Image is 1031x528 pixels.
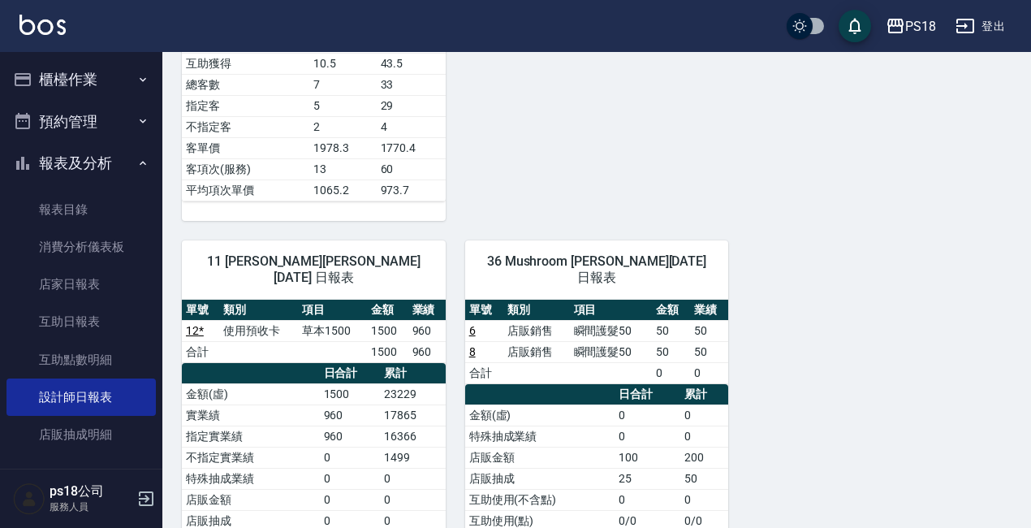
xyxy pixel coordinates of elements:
td: 使用預收卡 [219,320,298,341]
td: 0 [680,489,728,510]
td: 50 [652,320,690,341]
td: 0 [615,489,680,510]
td: 平均項次單價 [182,180,309,201]
td: 100 [615,447,680,468]
th: 金額 [367,300,408,321]
td: 1500 [320,383,381,405]
td: 960 [320,426,381,447]
button: 櫃檯作業 [6,58,156,101]
td: 0 [680,426,728,447]
td: 23229 [380,383,445,405]
button: 登出 [949,11,1012,41]
button: 報表及分析 [6,142,156,184]
td: 43.5 [377,53,446,74]
td: 店販銷售 [503,341,570,362]
img: Person [13,483,45,515]
td: 1500 [367,320,408,341]
td: 金額(虛) [182,383,320,405]
button: PS18 [879,10,943,43]
td: 不指定實業績 [182,447,320,468]
button: save [839,10,871,42]
td: 10.5 [309,53,376,74]
td: 4 [377,116,446,137]
td: 0 [615,405,680,426]
button: 客戶管理 [6,460,156,502]
a: 互助點數明細 [6,341,156,379]
td: 33 [377,74,446,95]
th: 日合計 [320,363,381,384]
td: 店販銷售 [503,320,570,341]
td: 不指定客 [182,116,309,137]
td: 1500 [367,341,408,362]
a: 互助日報表 [6,303,156,340]
td: 17865 [380,405,445,426]
th: 單號 [465,300,503,321]
td: 總客數 [182,74,309,95]
td: 合計 [465,362,503,383]
td: 草本1500 [298,320,367,341]
td: 0 [320,468,381,489]
th: 金額 [652,300,690,321]
td: 0 [680,405,728,426]
h5: ps18公司 [50,483,132,500]
td: 客單價 [182,137,309,158]
th: 單號 [182,300,219,321]
td: 7 [309,74,376,95]
td: 0 [380,468,445,489]
td: 客項次(服務) [182,158,309,180]
th: 類別 [219,300,298,321]
th: 類別 [503,300,570,321]
p: 服務人員 [50,500,132,514]
td: 960 [320,405,381,426]
td: 互助使用(不含點) [465,489,615,510]
span: 36 Mushroom [PERSON_NAME][DATE] 日報表 [485,253,710,286]
td: 1065.2 [309,180,376,201]
a: 6 [469,324,476,337]
button: 預約管理 [6,101,156,143]
td: 16366 [380,426,445,447]
td: 0 [320,447,381,468]
th: 日合計 [615,384,680,405]
td: 25 [615,468,680,489]
td: 60 [377,158,446,180]
a: 報表目錄 [6,191,156,228]
td: 店販金額 [465,447,615,468]
td: 200 [680,447,728,468]
div: PS18 [905,16,936,37]
td: 0 [380,489,445,510]
td: 13 [309,158,376,180]
a: 設計師日報表 [6,379,156,416]
td: 973.7 [377,180,446,201]
a: 消費分析儀表板 [6,228,156,266]
td: 實業績 [182,405,320,426]
td: 0 [320,489,381,510]
td: 0 [615,426,680,447]
td: 店販抽成 [465,468,615,489]
td: 50 [652,341,690,362]
td: 特殊抽成業績 [182,468,320,489]
th: 業績 [408,300,446,321]
td: 1499 [380,447,445,468]
td: 互助獲得 [182,53,309,74]
th: 項目 [298,300,367,321]
td: 0 [652,362,690,383]
img: Logo [19,15,66,35]
table: a dense table [465,300,729,384]
td: 瞬間護髮50 [570,341,653,362]
th: 累計 [680,384,728,405]
td: 2 [309,116,376,137]
td: 瞬間護髮50 [570,320,653,341]
td: 50 [680,468,728,489]
span: 11 [PERSON_NAME][PERSON_NAME] [DATE] 日報表 [201,253,426,286]
td: 5 [309,95,376,116]
a: 店家日報表 [6,266,156,303]
th: 項目 [570,300,653,321]
td: 0 [690,362,728,383]
td: 50 [690,320,728,341]
td: 店販金額 [182,489,320,510]
td: 29 [377,95,446,116]
td: 50 [690,341,728,362]
table: a dense table [182,300,446,363]
td: 指定客 [182,95,309,116]
a: 店販抽成明細 [6,416,156,453]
